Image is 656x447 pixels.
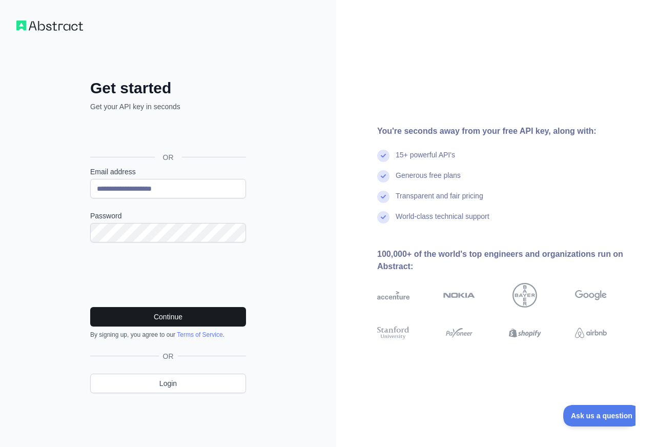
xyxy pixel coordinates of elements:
[512,283,537,308] img: bayer
[90,331,246,339] div: By signing up, you agree to our .
[90,307,246,327] button: Continue
[90,167,246,177] label: Email address
[396,170,461,191] div: Generous free plans
[377,150,389,162] img: check mark
[377,325,409,341] img: stanford university
[396,191,483,211] div: Transparent and fair pricing
[377,191,389,203] img: check mark
[85,123,249,146] iframe: Schaltfläche „Über Google anmelden“
[155,152,182,162] span: OR
[575,283,607,308] img: google
[90,374,246,393] a: Login
[90,255,246,295] iframe: reCAPTCHA
[563,405,635,426] iframe: Toggle Customer Support
[443,325,476,341] img: payoneer
[16,21,83,31] img: Workflow
[377,248,640,273] div: 100,000+ of the world's top engineers and organizations run on Abstract:
[377,211,389,223] img: check mark
[90,79,246,97] h2: Get started
[509,325,541,341] img: shopify
[90,101,246,112] p: Get your API key in seconds
[396,211,489,232] div: World-class technical support
[377,283,409,308] img: accenture
[90,123,244,146] div: Über Google anmelden. Wird in neuem Tab geöffnet.
[159,351,178,361] span: OR
[90,211,246,221] label: Password
[377,125,640,137] div: You're seconds away from your free API key, along with:
[396,150,455,170] div: 15+ powerful API's
[377,170,389,182] img: check mark
[443,283,476,308] img: nokia
[575,325,607,341] img: airbnb
[177,331,222,338] a: Terms of Service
